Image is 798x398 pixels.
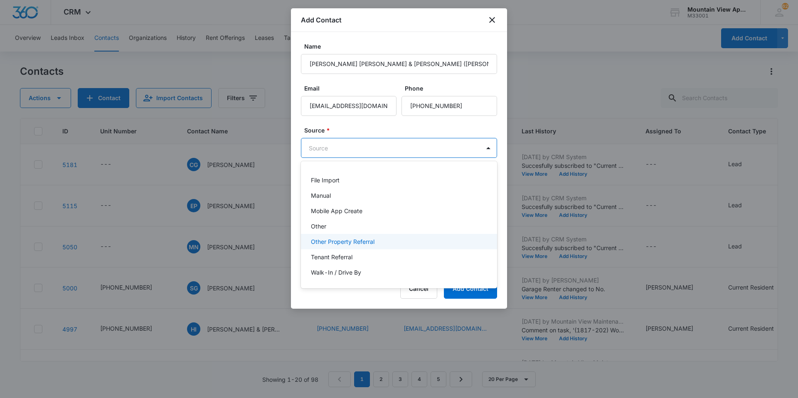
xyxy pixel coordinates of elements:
[311,222,326,231] p: Other
[311,191,331,200] p: Manual
[311,268,361,277] p: Walk-In / Drive By
[311,237,374,246] p: Other Property Referral
[311,253,352,261] p: Tenant Referral
[311,176,340,184] p: File Import
[311,206,362,215] p: Mobile App Create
